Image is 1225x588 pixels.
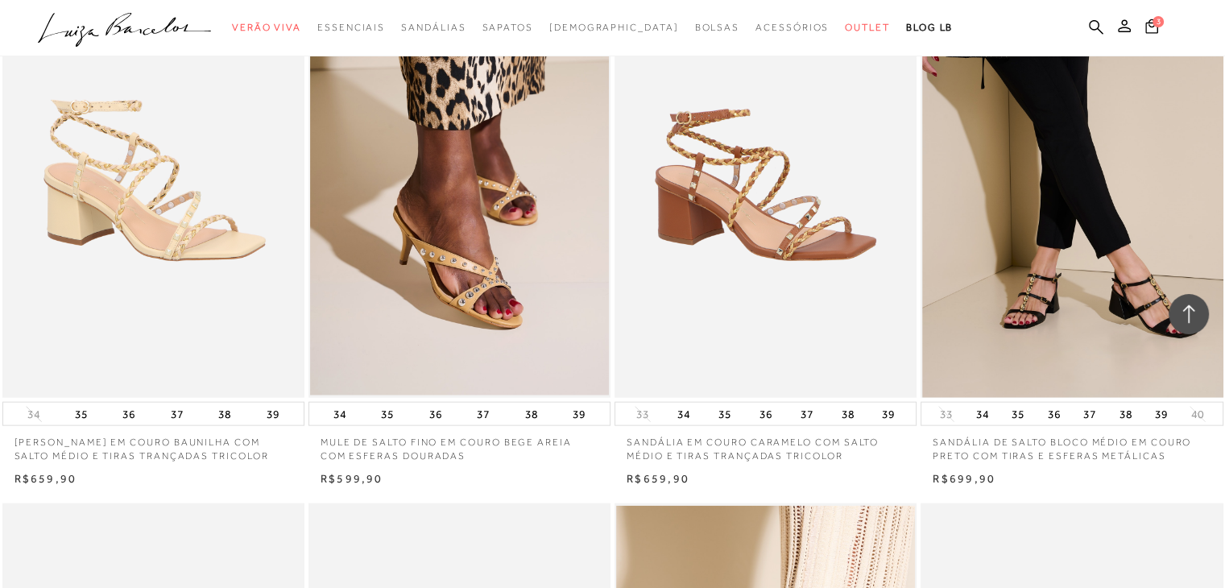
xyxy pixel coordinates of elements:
span: Acessórios [755,22,829,33]
button: 35 [714,403,736,425]
span: R$599,90 [321,472,383,485]
button: 37 [1078,403,1101,425]
span: Essenciais [317,22,385,33]
button: 35 [376,403,399,425]
button: 38 [836,403,859,425]
span: 3 [1153,16,1164,27]
span: Outlet [845,22,890,33]
span: Sapatos [482,22,532,33]
button: 34 [673,403,695,425]
button: 36 [118,403,140,425]
button: 40 [1186,407,1209,422]
button: 38 [1115,403,1137,425]
a: MULE DE SALTO FINO EM COURO BEGE AREIA COM ESFERAS DOURADAS [308,426,610,463]
button: 38 [519,403,542,425]
button: 33 [631,407,654,422]
button: 38 [213,403,236,425]
button: 37 [166,403,188,425]
span: [DEMOGRAPHIC_DATA] [549,22,679,33]
a: categoryNavScreenReaderText [232,13,301,43]
button: 39 [568,403,590,425]
button: 35 [70,403,93,425]
button: 3 [1140,18,1163,39]
a: categoryNavScreenReaderText [401,13,466,43]
a: categoryNavScreenReaderText [482,13,532,43]
button: 34 [329,403,351,425]
span: R$699,90 [933,472,995,485]
a: categoryNavScreenReaderText [317,13,385,43]
button: 34 [23,407,45,422]
span: Verão Viva [232,22,301,33]
a: noSubCategoriesText [549,13,679,43]
button: 39 [877,403,900,425]
span: R$659,90 [627,472,689,485]
a: categoryNavScreenReaderText [755,13,829,43]
button: 33 [935,407,958,422]
a: [PERSON_NAME] EM COURO BAUNILHA COM SALTO MÉDIO E TIRAS TRANÇADAS TRICOLOR [2,426,304,463]
a: categoryNavScreenReaderText [845,13,890,43]
button: 36 [424,403,447,425]
a: SANDÁLIA DE SALTO BLOCO MÉDIO EM COURO PRETO COM TIRAS E ESFERAS METÁLICAS [921,426,1223,463]
button: 34 [971,403,994,425]
button: 36 [1043,403,1066,425]
span: R$659,90 [14,472,77,485]
span: BLOG LB [906,22,953,33]
button: 37 [796,403,818,425]
button: 39 [262,403,284,425]
span: Bolsas [694,22,739,33]
button: 35 [1007,403,1029,425]
button: 37 [472,403,495,425]
button: 36 [755,403,777,425]
button: 39 [1150,403,1173,425]
a: SANDÁLIA EM COURO CARAMELO COM SALTO MÉDIO E TIRAS TRANÇADAS TRICOLOR [615,426,917,463]
a: BLOG LB [906,13,953,43]
a: categoryNavScreenReaderText [694,13,739,43]
span: Sandálias [401,22,466,33]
